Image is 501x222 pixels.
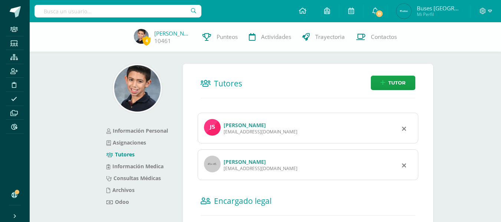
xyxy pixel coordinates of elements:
span: Contactos [371,33,397,41]
a: 10461 [154,37,171,45]
img: profile image [204,119,221,136]
a: Archivos [106,186,135,193]
a: Actividades [243,22,297,52]
img: 739c2ffee1dbeff68636d409dfbccaf7.png [134,29,149,44]
a: Asignaciones [106,139,146,146]
div: Remover [402,124,406,133]
a: Odoo [106,198,129,205]
a: Tutores [106,151,135,158]
span: 11 [375,10,383,18]
img: fc6c33b0aa045aa3213aba2fdb094e39.png [396,4,411,19]
a: Tutor [371,76,415,90]
div: [EMAIL_ADDRESS][DOMAIN_NAME] [224,165,297,172]
span: Actividades [261,33,291,41]
a: Consultas Médicas [106,175,161,182]
img: 7bfee9a54fac21f119b42818ef45f43c.png [114,65,161,112]
a: [PERSON_NAME] [154,30,191,37]
a: Contactos [350,22,402,52]
span: Tutor [388,76,406,90]
span: Punteos [217,33,238,41]
span: Trayectoria [315,33,345,41]
a: Punteos [197,22,243,52]
span: Tutores [214,78,242,89]
img: profile image [204,156,221,172]
a: Información Medica [106,163,164,170]
a: Información Personal [106,127,168,134]
span: Encargado legal [214,196,271,206]
div: [EMAIL_ADDRESS][DOMAIN_NAME] [224,129,297,135]
a: [PERSON_NAME] [224,158,266,165]
a: [PERSON_NAME] [224,122,266,129]
span: Buses [GEOGRAPHIC_DATA] [417,4,461,12]
input: Busca un usuario... [34,5,201,17]
div: Remover [402,160,406,169]
a: Trayectoria [297,22,350,52]
span: 4 [142,36,151,45]
span: Mi Perfil [417,11,461,17]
